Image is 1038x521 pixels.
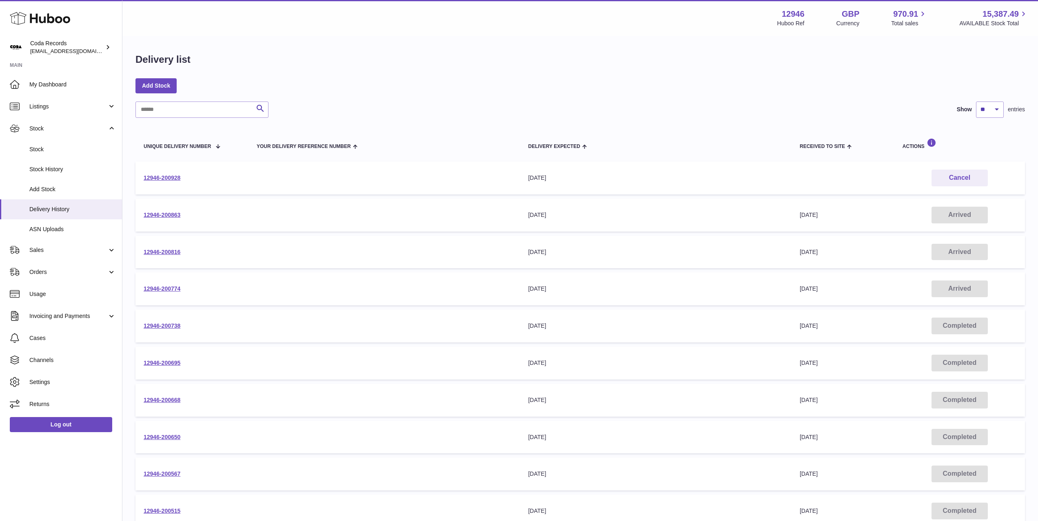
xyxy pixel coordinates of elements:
a: 12946-200928 [144,174,180,181]
span: [DATE] [800,508,818,514]
a: 12946-200738 [144,322,180,329]
a: 12946-200515 [144,508,180,514]
label: Show [957,106,972,113]
div: Coda Records [30,40,104,55]
a: 12946-200774 [144,285,180,292]
strong: 12946 [782,9,805,20]
strong: GBP [842,9,859,20]
span: Delivery Expected [528,144,580,149]
span: entries [1008,106,1025,113]
div: [DATE] [528,470,783,478]
div: Actions [903,138,1017,149]
img: haz@pcatmedia.com [10,41,22,53]
span: Total sales [891,20,927,27]
span: ASN Uploads [29,225,116,233]
div: [DATE] [528,322,783,330]
div: [DATE] [528,211,783,219]
span: Invoicing and Payments [29,312,107,320]
span: Channels [29,356,116,364]
a: 12946-200816 [144,249,180,255]
a: Log out [10,417,112,432]
span: Stock History [29,166,116,173]
a: 12946-200695 [144,360,180,366]
div: [DATE] [528,285,783,293]
span: [DATE] [800,434,818,440]
span: 15,387.49 [983,9,1019,20]
span: [DATE] [800,322,818,329]
span: Usage [29,290,116,298]
span: My Dashboard [29,81,116,88]
div: Huboo Ref [777,20,805,27]
div: [DATE] [528,248,783,256]
button: Cancel [932,170,988,186]
span: [EMAIL_ADDRESS][DOMAIN_NAME] [30,48,120,54]
span: [DATE] [800,397,818,403]
span: Delivery History [29,205,116,213]
span: [DATE] [800,249,818,255]
a: 15,387.49 AVAILABLE Stock Total [959,9,1028,27]
a: Add Stock [135,78,177,93]
span: AVAILABLE Stock Total [959,20,1028,27]
a: 12946-200650 [144,434,180,440]
div: [DATE] [528,359,783,367]
h1: Delivery list [135,53,191,66]
span: Received to Site [800,144,845,149]
div: Currency [836,20,860,27]
span: [DATE] [800,285,818,292]
div: [DATE] [528,507,783,515]
span: Returns [29,400,116,408]
span: Sales [29,246,107,254]
span: Your Delivery Reference Number [257,144,351,149]
a: 12946-200863 [144,212,180,218]
span: Unique Delivery Number [144,144,211,149]
div: [DATE] [528,396,783,404]
span: [DATE] [800,360,818,366]
span: Orders [29,268,107,276]
a: 12946-200668 [144,397,180,403]
a: 12946-200567 [144,470,180,477]
div: [DATE] [528,174,783,182]
a: 970.91 Total sales [891,9,927,27]
span: Listings [29,103,107,110]
span: Stock [29,125,107,132]
div: [DATE] [528,433,783,441]
span: Add Stock [29,185,116,193]
span: [DATE] [800,212,818,218]
span: Stock [29,146,116,153]
span: Cases [29,334,116,342]
span: Settings [29,378,116,386]
span: 970.91 [893,9,918,20]
span: [DATE] [800,470,818,477]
